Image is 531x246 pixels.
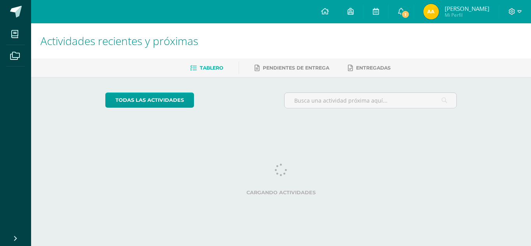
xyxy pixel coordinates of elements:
[356,65,391,71] span: Entregadas
[200,65,223,71] span: Tablero
[285,93,457,108] input: Busca una actividad próxima aquí...
[40,33,198,48] span: Actividades recientes y próximas
[190,62,223,74] a: Tablero
[445,5,489,12] span: [PERSON_NAME]
[105,92,194,108] a: todas las Actividades
[348,62,391,74] a: Entregadas
[255,62,329,74] a: Pendientes de entrega
[105,190,457,195] label: Cargando actividades
[263,65,329,71] span: Pendientes de entrega
[401,10,410,19] span: 1
[445,12,489,18] span: Mi Perfil
[423,4,439,19] img: 31f294ba2900b00f67839cc98d98d6ee.png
